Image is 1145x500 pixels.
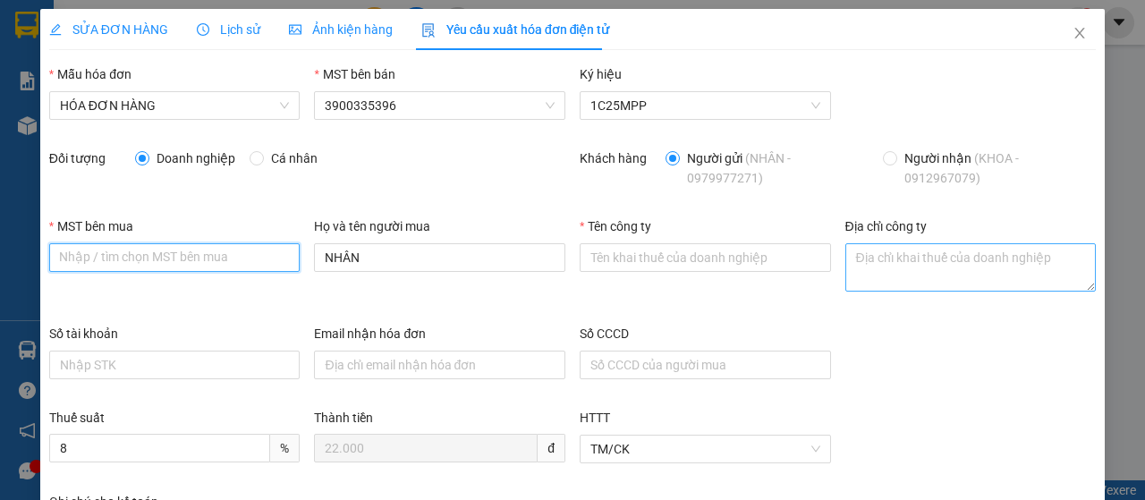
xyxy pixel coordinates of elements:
span: TM/CK [590,436,820,462]
label: Mẫu hóa đơn [49,67,131,81]
span: Người gửi [680,148,861,188]
img: icon [421,23,436,38]
span: clock-circle [197,23,209,36]
input: Số tài khoản [49,351,301,379]
span: Ảnh kiện hàng [289,22,393,37]
span: Người nhận [897,148,1089,188]
span: Doanh nghiệp [149,148,242,168]
label: HTTT [580,411,610,425]
span: HÓA ĐƠN HÀNG [60,92,290,119]
span: 1C25MPP [590,92,820,119]
span: đ [538,434,565,462]
input: Tên công ty [580,243,831,272]
label: Đối tượng [49,151,106,165]
span: close [1073,26,1087,40]
label: Thuế suất [49,411,105,425]
span: Cá nhân [264,148,325,168]
span: % [270,434,300,462]
input: Họ và tên người mua [314,243,565,272]
label: Số tài khoản [49,326,118,341]
span: 3900335396 [325,92,555,119]
input: Email nhận hóa đơn [314,351,565,379]
input: Số CCCD [580,351,831,379]
span: Lịch sử [197,22,260,37]
label: Thành tiền [314,411,373,425]
label: MST bên bán [314,67,394,81]
label: Họ và tên người mua [314,219,430,233]
span: edit [49,23,62,36]
label: Email nhận hóa đơn [314,326,426,341]
label: Địa chỉ công ty [845,219,927,233]
input: MST bên mua [49,243,301,272]
span: picture [289,23,301,36]
label: Ký hiệu [580,67,622,81]
label: Số CCCD [580,326,629,341]
label: Tên công ty [580,219,651,233]
label: Khách hàng [580,151,647,165]
textarea: Địa chỉ công ty [845,243,1097,292]
span: SỬA ĐƠN HÀNG [49,22,168,37]
input: Thuế suất [49,434,271,462]
span: Yêu cầu xuất hóa đơn điện tử [421,22,610,37]
button: Close [1055,9,1105,59]
label: MST bên mua [49,219,133,233]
